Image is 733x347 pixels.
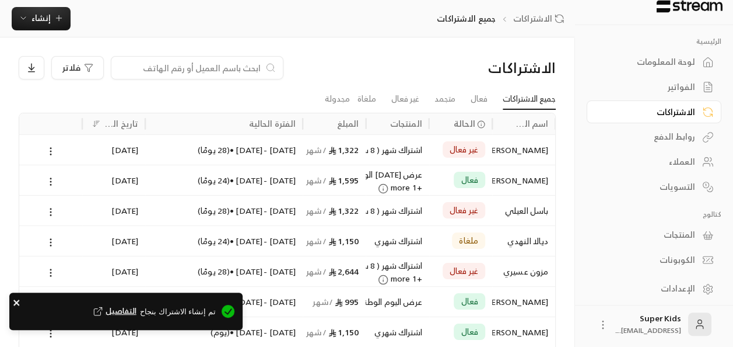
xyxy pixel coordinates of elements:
[601,283,695,294] div: الإعدادات
[310,165,359,195] div: 1,595
[152,287,296,317] div: [DATE] - [DATE] • ( 16 يومًا )
[373,165,422,195] div: +1 more
[587,151,721,173] a: العملاء
[306,173,327,188] span: / شهر
[471,89,488,109] a: فعال
[51,56,104,79] button: فلاتر
[62,64,80,72] span: فلاتر
[310,317,359,347] div: 1,150
[373,196,422,225] div: اشتراك شهر ( 8 ساعات أو اقل)
[587,175,721,198] a: التسويات
[373,317,422,347] div: اشتراك شهري
[450,265,478,277] span: غير فعال
[587,100,721,123] a: الاشتراكات
[89,256,138,286] div: [DATE]
[91,306,136,317] button: التفاصيل
[390,116,422,131] div: المنتجات
[499,135,548,165] div: [PERSON_NAME]
[587,277,721,300] a: الإعدادات
[89,196,138,225] div: [DATE]
[601,81,695,93] div: الفواتير
[601,229,695,241] div: المنتجات
[587,126,721,148] a: روابط الدفع
[459,235,478,247] span: ملغاة
[89,117,103,131] button: Sort
[310,226,359,256] div: 1,150
[310,135,359,165] div: 1,322
[306,264,327,279] span: / شهر
[373,168,422,181] div: عرض [DATE] الوطني فتره صباحيه ...
[461,174,478,186] span: فعال
[601,181,695,193] div: التسويات
[601,56,695,68] div: لوحة المعلومات
[373,135,422,165] div: اشتراك شهر ( 8 ساعات أو اقل)
[499,317,548,347] div: [PERSON_NAME]
[437,13,496,25] p: جميع الاشتراكات
[587,37,721,46] p: الرئيسية
[373,226,422,256] div: اشتراك شهري
[616,324,681,336] span: [EMAIL_ADDRESS]....
[152,226,296,256] div: [DATE] - [DATE] • ( 24 يومًا )
[12,7,71,30] button: إنشاء
[601,156,695,168] div: العملاء
[104,116,138,131] div: تاريخ التحديث
[306,203,327,218] span: / شهر
[616,313,681,336] div: Super Kids
[513,13,569,25] a: الاشتراكات
[373,287,422,317] div: عرض اليوم الوطني
[373,259,422,272] div: اشتراك شهر ( 8 ساعات أو اقل) ...
[499,165,548,195] div: [PERSON_NAME]
[306,143,327,157] span: / شهر
[17,306,216,319] span: تم إنشاء الاشتراك بنجاح
[434,89,455,109] a: متجمد
[357,89,376,109] a: ملغاة
[306,234,327,248] span: / شهر
[450,144,478,155] span: غير فعال
[430,58,556,77] div: الاشتراكات
[450,204,478,216] span: غير فعال
[325,89,350,109] a: مجدولة
[248,116,296,131] div: الفترة الحالية
[310,196,359,225] div: 1,322
[503,89,556,110] a: جميع الاشتراكات
[601,131,695,143] div: روابط الدفع
[313,294,333,309] span: / شهر
[310,287,359,317] div: 995
[152,165,296,195] div: [DATE] - [DATE] • ( 24 يومًا )
[152,135,296,165] div: [DATE] - [DATE] • ( 28 يومًا )
[587,76,721,99] a: الفواتير
[310,256,359,286] div: 2,644
[89,287,138,317] div: [DATE]
[587,249,721,272] a: الكوبونات
[499,196,548,225] div: باسل العيلي
[373,256,422,286] div: +1 more
[461,326,478,338] span: فعال
[152,256,296,286] div: [DATE] - [DATE] • ( 28 يومًا )
[152,196,296,225] div: [DATE] - [DATE] • ( 28 يومًا )
[461,296,478,307] span: فعال
[499,226,548,256] div: ديالا النهدي
[499,256,548,286] div: مزون عسيري
[514,116,548,131] div: اسم العميل
[601,106,695,118] div: الاشتراكات
[499,287,548,317] div: [PERSON_NAME]
[587,224,721,247] a: المنتجات
[89,226,138,256] div: [DATE]
[601,254,695,266] div: الكوبونات
[391,89,419,109] a: غير فعال
[118,61,261,74] input: ابحث باسم العميل أو رقم الهاتف
[337,116,359,131] div: المبلغ
[437,13,569,25] nav: breadcrumb
[587,51,721,74] a: لوحة المعلومات
[306,325,327,339] span: / شهر
[89,135,138,165] div: [DATE]
[31,11,51,25] span: إنشاء
[89,165,138,195] div: [DATE]
[13,296,21,308] button: close
[454,117,475,130] span: الحالة
[587,210,721,219] p: كتالوج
